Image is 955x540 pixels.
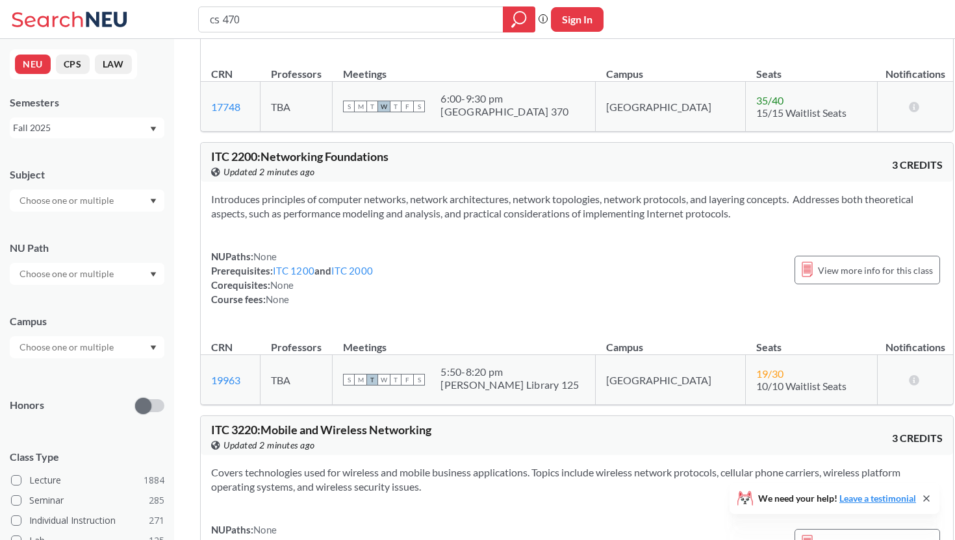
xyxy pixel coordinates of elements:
[211,149,388,164] span: ITC 2200 : Networking Foundations
[758,494,916,503] span: We need your help!
[261,82,333,132] td: TBA
[253,251,277,262] span: None
[746,327,878,355] th: Seats
[95,55,132,74] button: LAW
[11,492,164,509] label: Seminar
[13,266,122,282] input: Choose one or multiple
[261,327,333,355] th: Professors
[211,67,233,81] div: CRN
[211,423,431,437] span: ITC 3220 : Mobile and Wireless Networking
[270,279,294,291] span: None
[13,121,149,135] div: Fall 2025
[223,438,315,452] span: Updated 2 minutes ago
[261,355,333,405] td: TBA
[343,374,355,386] span: S
[211,340,233,354] div: CRN
[13,193,122,208] input: Choose one or multiple
[878,54,953,82] th: Notifications
[10,117,164,138] div: Fall 2025Dropdown arrow
[511,10,527,29] svg: magnifying glass
[440,378,579,391] div: [PERSON_NAME] Library 125
[10,241,164,255] div: NU Path
[440,365,579,378] div: 5:50 - 8:20 pm
[266,293,289,305] span: None
[413,374,425,386] span: S
[390,374,401,386] span: T
[355,374,366,386] span: M
[818,262,933,278] span: View more info for this class
[10,314,164,328] div: Campus
[211,249,373,306] div: NUPaths: Prerequisites: and Corequisites: Course fees:
[10,398,44,413] p: Honors
[401,101,413,112] span: F
[209,8,494,31] input: Class, professor, course number, "phrase"
[253,524,277,535] span: None
[355,101,366,112] span: M
[746,54,878,82] th: Seats
[366,101,378,112] span: T
[273,265,314,276] a: ITC 1200
[413,101,425,112] span: S
[892,431,943,445] span: 3 CREDITS
[11,512,164,529] label: Individual Instruction
[149,493,164,508] span: 285
[13,339,122,355] input: Choose one or multiple
[596,355,746,405] td: [GEOGRAPHIC_DATA]
[144,473,164,487] span: 1884
[333,54,596,82] th: Meetings
[150,272,157,277] svg: Dropdown arrow
[343,101,355,112] span: S
[150,127,157,132] svg: Dropdown arrow
[366,374,378,386] span: T
[551,7,604,32] button: Sign In
[149,513,164,528] span: 271
[892,158,943,172] span: 3 CREDITS
[15,55,51,74] button: NEU
[503,6,535,32] div: magnifying glass
[10,190,164,212] div: Dropdown arrow
[10,167,164,182] div: Subject
[440,92,568,105] div: 6:00 - 9:30 pm
[150,199,157,204] svg: Dropdown arrow
[390,101,401,112] span: T
[878,327,953,355] th: Notifications
[378,101,390,112] span: W
[211,101,240,113] a: 17748
[331,265,373,276] a: ITC 2000
[401,374,413,386] span: F
[333,327,596,355] th: Meetings
[223,165,315,179] span: Updated 2 minutes ago
[756,94,783,106] span: 35 / 40
[10,263,164,285] div: Dropdown arrow
[261,54,333,82] th: Professors
[211,465,943,494] section: Covers technologies used for wireless and mobile business applications. Topics include wireless n...
[211,192,943,221] section: Introduces principles of computer networks, network architectures, network topologies, network pr...
[596,82,746,132] td: [GEOGRAPHIC_DATA]
[756,380,847,392] span: 10/10 Waitlist Seats
[56,55,90,74] button: CPS
[440,105,568,118] div: [GEOGRAPHIC_DATA] 370
[10,336,164,358] div: Dropdown arrow
[11,472,164,489] label: Lecture
[378,374,390,386] span: W
[10,95,164,110] div: Semesters
[596,54,746,82] th: Campus
[150,345,157,350] svg: Dropdown arrow
[211,374,240,386] a: 19963
[756,367,783,380] span: 19 / 30
[10,450,164,464] span: Class Type
[756,106,847,119] span: 15/15 Waitlist Seats
[839,493,916,504] a: Leave a testimonial
[596,327,746,355] th: Campus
